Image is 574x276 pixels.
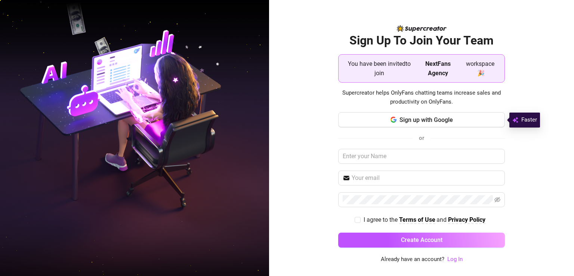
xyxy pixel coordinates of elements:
[521,116,537,125] span: Faster
[494,197,500,203] span: eye-invisible
[399,216,435,224] a: Terms of Use
[397,25,447,32] img: logo-BBDzfeDw.svg
[401,236,442,243] span: Create Account
[399,216,435,223] strong: Terms of Use
[462,59,499,78] span: workspace 🎉
[399,116,453,123] span: Sign up with Google
[338,112,505,127] button: Sign up with Google
[338,33,505,48] h2: Sign Up To Join Your Team
[338,233,505,248] button: Create Account
[447,255,463,264] a: Log In
[419,135,424,141] span: or
[512,116,518,125] img: svg%3e
[364,216,399,223] span: I agree to the
[381,255,444,264] span: Already have an account?
[352,174,500,183] input: Your email
[436,216,448,223] span: and
[448,216,485,223] strong: Privacy Policy
[448,216,485,224] a: Privacy Policy
[338,149,505,164] input: Enter your Name
[338,89,505,106] span: Supercreator helps OnlyFans chatting teams increase sales and productivity on OnlyFans.
[425,60,451,77] strong: NextFans Agency
[447,256,463,263] a: Log In
[345,59,414,78] span: You have been invited to join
